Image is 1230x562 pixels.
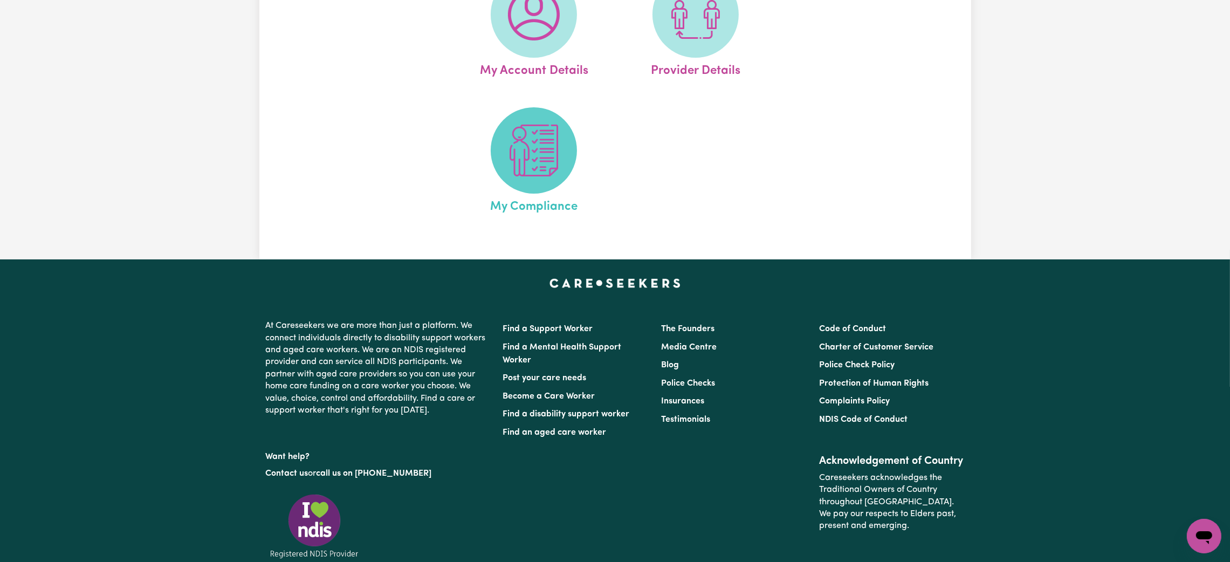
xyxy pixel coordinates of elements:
a: Find a Mental Health Support Worker [503,343,622,365]
a: Police Check Policy [819,361,895,369]
a: Testimonials [661,415,710,424]
p: Want help? [266,447,490,463]
a: Complaints Policy [819,397,890,406]
a: Media Centre [661,343,717,352]
a: Find a disability support worker [503,410,630,419]
p: At Careseekers we are more than just a platform. We connect individuals directly to disability su... [266,316,490,421]
a: Find an aged care worker [503,428,607,437]
a: Become a Care Worker [503,392,595,401]
a: Post your care needs [503,374,587,382]
span: Provider Details [651,58,740,80]
a: Protection of Human Rights [819,379,929,388]
a: Charter of Customer Service [819,343,933,352]
img: Registered NDIS provider [266,492,363,560]
a: Police Checks [661,379,715,388]
iframe: Button to launch messaging window, conversation in progress [1187,519,1221,553]
a: My Compliance [456,107,611,216]
a: Code of Conduct [819,325,886,333]
span: My Compliance [490,194,578,216]
a: Careseekers home page [549,279,681,287]
a: Blog [661,361,679,369]
a: Contact us [266,469,308,478]
p: Careseekers acknowledges the Traditional Owners of Country throughout [GEOGRAPHIC_DATA]. We pay o... [819,468,964,537]
a: Find a Support Worker [503,325,593,333]
span: My Account Details [480,58,588,80]
p: or [266,463,490,484]
a: NDIS Code of Conduct [819,415,908,424]
h2: Acknowledgement of Country [819,455,964,468]
a: call us on [PHONE_NUMBER] [317,469,432,478]
a: The Founders [661,325,714,333]
a: Insurances [661,397,704,406]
